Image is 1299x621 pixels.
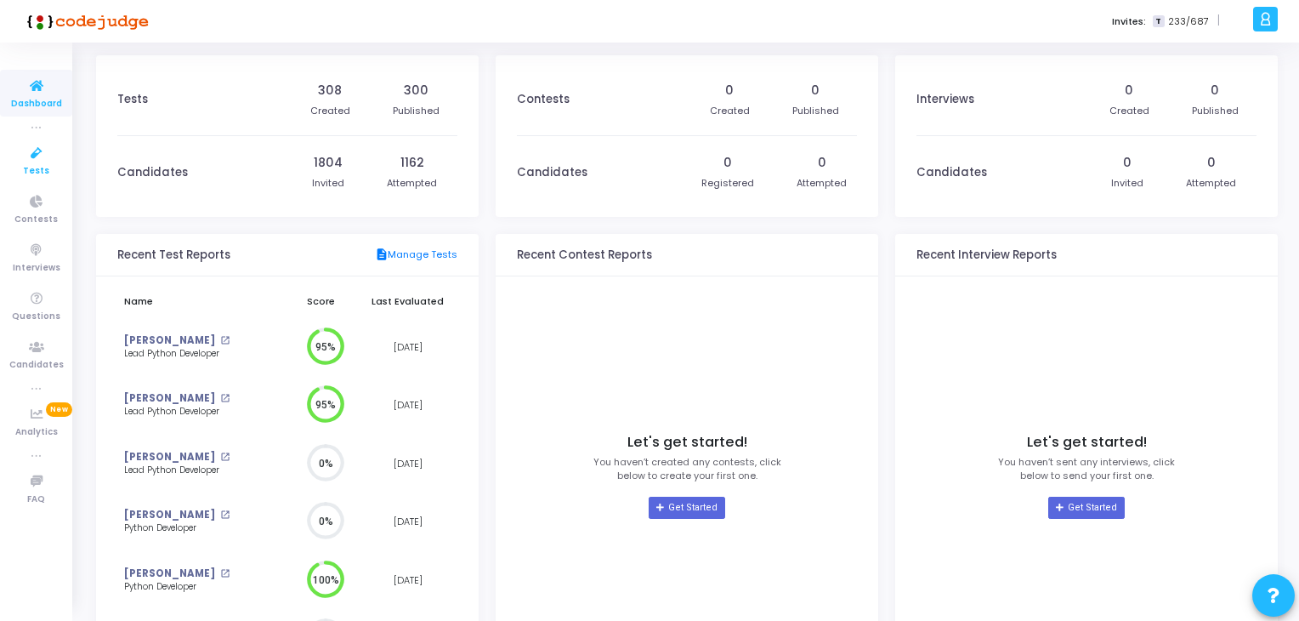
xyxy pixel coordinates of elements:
[124,464,256,477] div: Lead Python Developer
[1125,82,1133,100] div: 0
[124,581,256,594] div: Python Developer
[314,154,343,172] div: 1804
[220,453,230,462] mat-icon: open_in_new
[124,567,215,581] a: [PERSON_NAME]
[15,425,58,440] span: Analytics
[21,4,149,38] img: logo
[710,104,750,118] div: Created
[14,213,58,227] span: Contests
[517,248,652,262] h3: Recent Contest Reports
[375,248,457,263] a: Manage Tests
[387,176,437,191] div: Attempted
[649,497,724,519] a: Get Started
[375,248,388,263] mat-icon: description
[916,93,974,106] h3: Interviews
[1207,154,1216,172] div: 0
[1217,12,1220,30] span: |
[1111,176,1143,191] div: Invited
[124,348,256,361] div: Lead Python Developer
[916,248,1057,262] h3: Recent Interview Reports
[27,493,45,507] span: FAQ
[916,166,987,179] h3: Candidates
[1192,104,1239,118] div: Published
[701,176,754,191] div: Registered
[284,285,358,318] th: Score
[220,336,230,345] mat-icon: open_in_new
[124,508,215,522] a: [PERSON_NAME]
[1153,15,1164,28] span: T
[358,376,457,435] td: [DATE]
[312,176,344,191] div: Invited
[998,455,1175,483] p: You haven’t sent any interviews, click below to send your first one.
[517,93,570,106] h3: Contests
[1186,176,1236,191] div: Attempted
[124,522,256,535] div: Python Developer
[318,82,342,100] div: 308
[811,82,820,100] div: 0
[1027,434,1147,451] h4: Let's get started!
[797,176,847,191] div: Attempted
[124,450,215,464] a: [PERSON_NAME]
[818,154,826,172] div: 0
[1109,104,1149,118] div: Created
[13,261,60,276] span: Interviews
[117,248,230,262] h3: Recent Test Reports
[117,93,148,106] h3: Tests
[517,166,587,179] h3: Candidates
[404,82,428,100] div: 300
[220,569,230,578] mat-icon: open_in_new
[725,82,734,100] div: 0
[1168,14,1209,29] span: 233/687
[11,97,62,111] span: Dashboard
[1048,497,1124,519] a: Get Started
[117,166,188,179] h3: Candidates
[1211,82,1219,100] div: 0
[393,104,440,118] div: Published
[627,434,747,451] h4: Let's get started!
[723,154,732,172] div: 0
[9,358,64,373] span: Candidates
[117,285,284,318] th: Name
[124,391,215,406] a: [PERSON_NAME]
[358,551,457,610] td: [DATE]
[400,154,424,172] div: 1162
[124,333,215,348] a: [PERSON_NAME]
[1112,14,1146,29] label: Invites:
[124,406,256,419] div: Lead Python Developer
[358,435,457,493] td: [DATE]
[358,285,457,318] th: Last Evaluated
[358,493,457,551] td: [DATE]
[593,455,781,483] p: You haven’t created any contests, click below to create your first one.
[792,104,839,118] div: Published
[310,104,350,118] div: Created
[358,318,457,377] td: [DATE]
[220,394,230,403] mat-icon: open_in_new
[23,164,49,179] span: Tests
[220,510,230,520] mat-icon: open_in_new
[46,402,72,417] span: New
[1123,154,1132,172] div: 0
[12,310,60,324] span: Questions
